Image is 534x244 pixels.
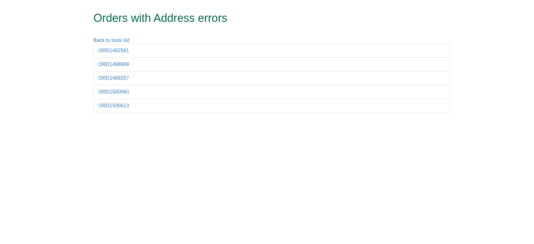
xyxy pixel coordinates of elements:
a: Back to tools list [94,38,130,43]
a: ORD1499257 [99,75,129,81]
h1: Orders with Address errors [94,12,427,24]
a: ORD1500613 [99,103,129,108]
a: ORD1492581 [99,48,129,53]
a: ORD1498989 [99,62,129,67]
a: ORD1500560 [99,89,129,94]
